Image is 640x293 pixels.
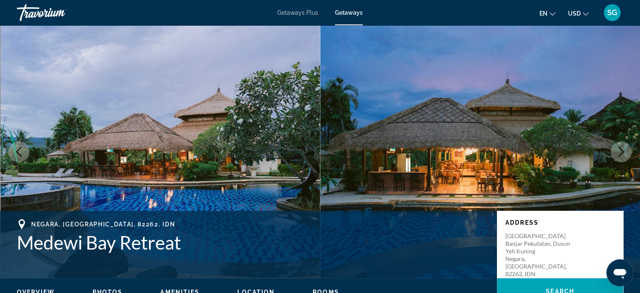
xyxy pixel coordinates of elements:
button: User Menu [601,4,623,22]
p: Address [505,219,615,226]
button: Previous image [8,141,29,162]
a: Getaways Plus [277,9,318,16]
a: Getaways [335,9,363,16]
button: Next image [611,141,632,162]
button: Change currency [568,7,589,19]
span: en [539,10,547,17]
button: Change language [539,7,555,19]
p: [GEOGRAPHIC_DATA] Banjar Pekutatan, Dusun Yeh Kuning Negara, [GEOGRAPHIC_DATA], 82262, IDN [505,232,573,278]
span: USD [568,10,581,17]
a: Travorium [17,2,101,24]
span: Negara, [GEOGRAPHIC_DATA], 82262, IDN [31,221,175,228]
iframe: Кнопка запуска окна обмена сообщениями [606,259,633,286]
h1: Medewi Bay Retreat [17,231,489,253]
span: SG [607,8,617,17]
